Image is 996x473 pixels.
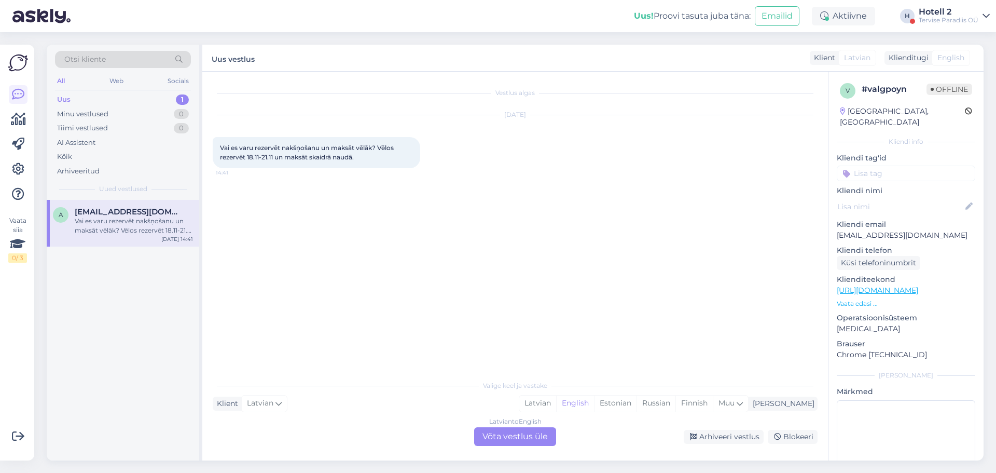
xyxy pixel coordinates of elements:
[884,52,929,63] div: Klienditugi
[837,219,975,230] p: Kliendi email
[837,313,975,323] p: Operatsioonisüsteem
[675,396,713,411] div: Finnish
[59,211,63,219] span: a
[220,144,395,161] span: Vai es varu rezervēt nakšņošanu un maksāt vēlāk? Vēlos rezervēt 18.11-21.11 un maksāt skaidrā naudā.
[718,398,735,408] span: Muu
[837,185,975,196] p: Kliendi nimi
[634,10,751,22] div: Proovi tasuta juba täna:
[594,396,637,411] div: Estonian
[216,169,255,177] span: 14:41
[165,74,191,88] div: Socials
[489,417,542,426] div: Latvian to English
[55,74,67,88] div: All
[862,83,926,96] div: # valgpoyn
[810,52,835,63] div: Klient
[57,138,95,148] div: AI Assistent
[161,235,193,243] div: [DATE] 14:41
[213,381,818,390] div: Valige keel ja vastake
[837,166,975,181] input: Lisa tag
[919,8,978,16] div: Hotell 2
[637,396,675,411] div: Russian
[213,88,818,98] div: Vestlus algas
[556,396,594,411] div: English
[213,398,238,409] div: Klient
[837,349,975,360] p: Chrome [TECHNICAL_ID]
[684,430,764,444] div: Arhiveeri vestlus
[57,166,100,177] div: Arhiveeritud
[99,184,147,194] span: Uued vestlused
[8,216,27,263] div: Vaata siia
[846,87,850,94] span: v
[174,123,189,133] div: 0
[937,52,964,63] span: English
[634,11,654,21] b: Uus!
[75,207,183,217] span: agnesegramatina@inbox.lv
[837,386,975,397] p: Märkmed
[174,109,189,119] div: 0
[8,53,28,73] img: Askly Logo
[919,16,978,24] div: Tervise Paradiis OÜ
[837,371,975,380] div: [PERSON_NAME]
[64,54,106,65] span: Otsi kliente
[844,52,870,63] span: Latvian
[837,153,975,164] p: Kliendi tag'id
[755,6,799,26] button: Emailid
[213,110,818,119] div: [DATE]
[926,84,972,95] span: Offline
[474,427,556,446] div: Võta vestlus üle
[837,137,975,146] div: Kliendi info
[519,396,556,411] div: Latvian
[749,398,814,409] div: [PERSON_NAME]
[57,94,71,105] div: Uus
[176,94,189,105] div: 1
[57,152,72,162] div: Kõik
[900,9,915,23] div: H
[837,286,918,295] a: [URL][DOMAIN_NAME]
[840,106,965,128] div: [GEOGRAPHIC_DATA], [GEOGRAPHIC_DATA]
[57,109,108,119] div: Minu vestlused
[837,256,920,270] div: Küsi telefoninumbrit
[837,230,975,241] p: [EMAIL_ADDRESS][DOMAIN_NAME]
[75,217,193,235] div: Vai es varu rezervēt nakšņošanu un maksāt vēlāk? Vēlos rezervēt 18.11-21.11 un maksāt skaidrā naudā.
[837,201,963,212] input: Lisa nimi
[212,51,255,65] label: Uus vestlus
[107,74,126,88] div: Web
[812,7,875,25] div: Aktiivne
[247,398,273,409] span: Latvian
[837,245,975,256] p: Kliendi telefon
[837,323,975,334] p: [MEDICAL_DATA]
[837,299,975,308] p: Vaata edasi ...
[837,339,975,349] p: Brauser
[768,430,818,444] div: Blokeeri
[57,123,108,133] div: Tiimi vestlused
[8,253,27,263] div: 0 / 3
[919,8,990,24] a: Hotell 2Tervise Paradiis OÜ
[837,274,975,285] p: Klienditeekond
